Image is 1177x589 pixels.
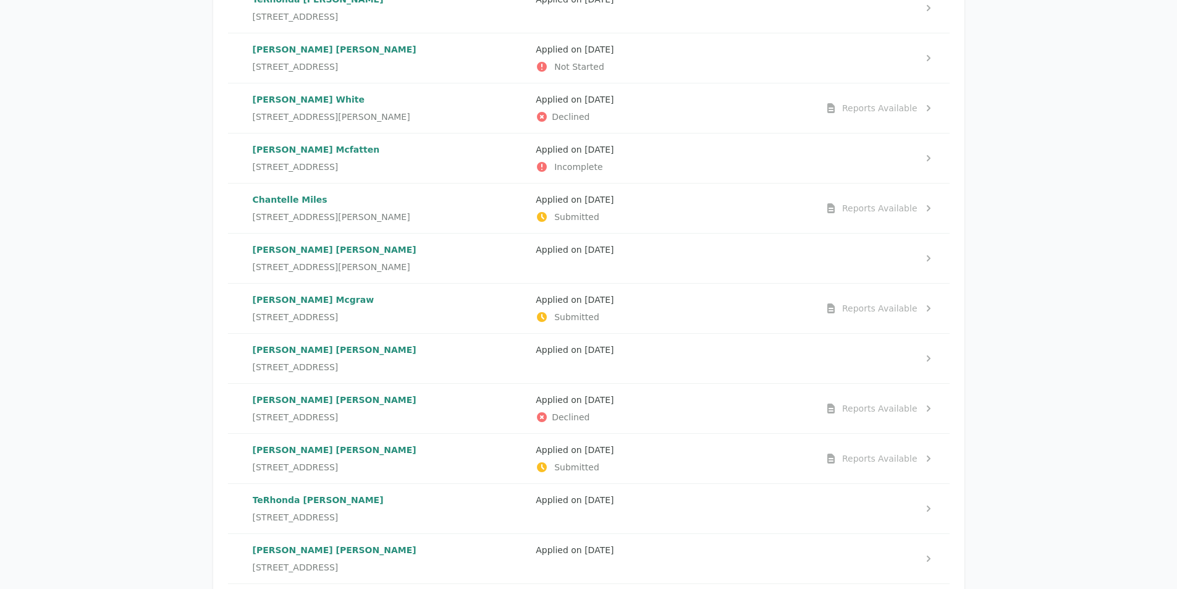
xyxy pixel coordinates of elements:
[536,494,809,506] p: Applied on
[536,461,809,473] p: Submitted
[228,484,950,533] a: TeRhonda [PERSON_NAME][STREET_ADDRESS]Applied on [DATE]
[536,411,809,423] p: Declined
[228,33,950,83] a: [PERSON_NAME] [PERSON_NAME][STREET_ADDRESS]Applied on [DATE]Not Started
[536,143,809,156] p: Applied on
[253,261,410,273] span: [STREET_ADDRESS][PERSON_NAME]
[253,61,339,73] span: [STREET_ADDRESS]
[253,43,526,56] p: [PERSON_NAME] [PERSON_NAME]
[584,95,614,104] time: [DATE]
[842,452,918,465] div: Reports Available
[228,83,950,133] a: [PERSON_NAME] White[STREET_ADDRESS][PERSON_NAME]Applied on [DATE]DeclinedReports Available
[253,444,526,456] p: [PERSON_NAME] [PERSON_NAME]
[253,494,526,506] p: TeRhonda [PERSON_NAME]
[228,284,950,333] a: [PERSON_NAME] Mcgraw[STREET_ADDRESS]Applied on [DATE]SubmittedReports Available
[253,394,526,406] p: [PERSON_NAME] [PERSON_NAME]
[228,534,950,583] a: [PERSON_NAME] [PERSON_NAME][STREET_ADDRESS]Applied on [DATE]
[253,344,526,356] p: [PERSON_NAME] [PERSON_NAME]
[253,544,526,556] p: [PERSON_NAME] [PERSON_NAME]
[253,361,339,373] span: [STREET_ADDRESS]
[536,394,809,406] p: Applied on
[584,445,614,455] time: [DATE]
[228,384,950,433] a: [PERSON_NAME] [PERSON_NAME][STREET_ADDRESS]Applied on [DATE]DeclinedReports Available
[536,161,809,173] p: Incomplete
[536,244,809,256] p: Applied on
[253,11,339,23] span: [STREET_ADDRESS]
[253,244,526,256] p: [PERSON_NAME] [PERSON_NAME]
[536,193,809,206] p: Applied on
[253,161,339,173] span: [STREET_ADDRESS]
[584,145,614,155] time: [DATE]
[253,93,526,106] p: [PERSON_NAME] White
[253,143,526,156] p: [PERSON_NAME] Mcfatten
[228,184,950,233] a: Chantelle Miles[STREET_ADDRESS][PERSON_NAME]Applied on [DATE]SubmittedReports Available
[584,295,614,305] time: [DATE]
[253,511,339,523] span: [STREET_ADDRESS]
[536,294,809,306] p: Applied on
[228,334,950,383] a: [PERSON_NAME] [PERSON_NAME][STREET_ADDRESS]Applied on [DATE]
[253,461,339,473] span: [STREET_ADDRESS]
[253,193,526,206] p: Chantelle Miles
[842,402,918,415] div: Reports Available
[253,211,410,223] span: [STREET_ADDRESS][PERSON_NAME]
[228,234,950,283] a: [PERSON_NAME] [PERSON_NAME][STREET_ADDRESS][PERSON_NAME]Applied on [DATE]
[584,245,614,255] time: [DATE]
[536,311,809,323] p: Submitted
[228,133,950,183] a: [PERSON_NAME] Mcfatten[STREET_ADDRESS]Applied on [DATE]Incomplete
[584,495,614,505] time: [DATE]
[536,61,809,73] p: Not Started
[253,111,410,123] span: [STREET_ADDRESS][PERSON_NAME]
[584,545,614,555] time: [DATE]
[536,111,809,123] p: Declined
[584,195,614,205] time: [DATE]
[536,544,809,556] p: Applied on
[253,294,526,306] p: [PERSON_NAME] Mcgraw
[584,345,614,355] time: [DATE]
[536,211,809,223] p: Submitted
[584,44,614,54] time: [DATE]
[253,561,339,574] span: [STREET_ADDRESS]
[842,202,918,214] div: Reports Available
[536,344,809,356] p: Applied on
[536,43,809,56] p: Applied on
[253,411,339,423] span: [STREET_ADDRESS]
[842,302,918,315] div: Reports Available
[536,444,809,456] p: Applied on
[536,93,809,106] p: Applied on
[842,102,918,114] div: Reports Available
[228,434,950,483] a: [PERSON_NAME] [PERSON_NAME][STREET_ADDRESS]Applied on [DATE]SubmittedReports Available
[253,311,339,323] span: [STREET_ADDRESS]
[584,395,614,405] time: [DATE]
